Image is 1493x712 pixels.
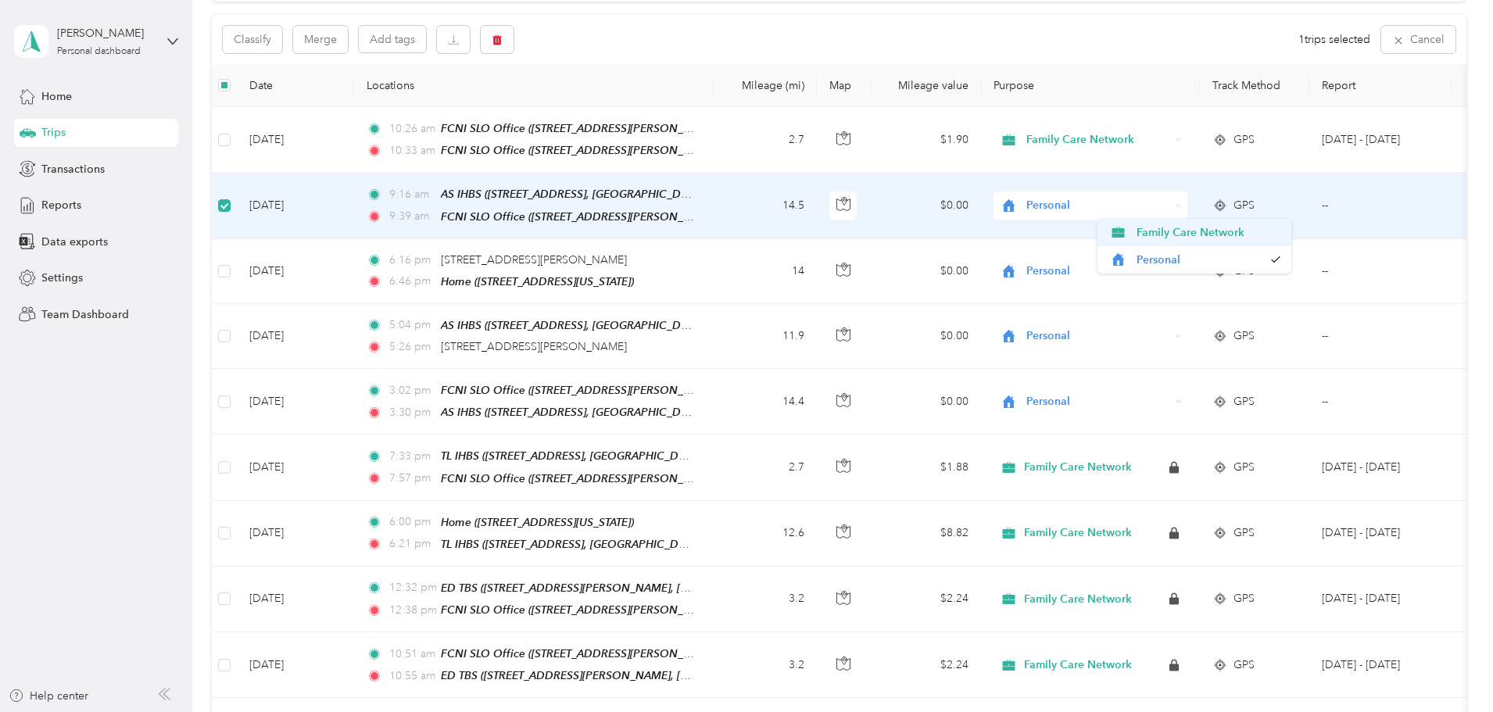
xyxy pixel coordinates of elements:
[57,25,155,41] div: [PERSON_NAME]
[237,632,354,698] td: [DATE]
[714,173,817,238] td: 14.5
[237,173,354,238] td: [DATE]
[714,567,817,632] td: 3.2
[441,188,854,201] span: AS IHBS ([STREET_ADDRESS], [GEOGRAPHIC_DATA][PERSON_NAME], [US_STATE])
[872,239,981,304] td: $0.00
[1309,107,1452,173] td: Sep 29 - Oct 12, 2025
[1309,369,1452,435] td: --
[389,602,434,619] span: 12:38 pm
[359,26,426,52] button: Add tags
[441,669,939,682] span: ED TBS ([STREET_ADDRESS][PERSON_NAME], [GEOGRAPHIC_DATA][PERSON_NAME], [US_STATE])
[389,120,434,138] span: 10:26 am
[1024,526,1132,540] span: Family Care Network
[714,632,817,698] td: 3.2
[981,64,1200,107] th: Purpose
[237,501,354,567] td: [DATE]
[1026,197,1169,214] span: Personal
[714,304,817,369] td: 11.9
[41,88,72,105] span: Home
[1309,632,1452,698] td: Sep 15 - 28, 2025
[389,579,434,596] span: 12:32 pm
[1026,327,1169,345] span: Personal
[1233,131,1255,148] span: GPS
[1026,131,1169,148] span: Family Care Network
[1233,327,1255,345] span: GPS
[1233,590,1255,607] span: GPS
[714,64,817,107] th: Mileage (mi)
[237,567,354,632] td: [DATE]
[389,535,434,553] span: 6:21 pm
[872,173,981,238] td: $0.00
[872,64,981,107] th: Mileage value
[441,581,939,595] span: ED TBS ([STREET_ADDRESS][PERSON_NAME], [GEOGRAPHIC_DATA][PERSON_NAME], [US_STATE])
[441,340,627,353] span: [STREET_ADDRESS][PERSON_NAME]
[1381,26,1455,53] button: Cancel
[714,435,817,500] td: 2.7
[389,646,434,663] span: 10:51 am
[223,26,282,53] button: Classify
[389,273,434,290] span: 6:46 pm
[441,538,852,551] span: TL IHBS ([STREET_ADDRESS], [GEOGRAPHIC_DATA][PERSON_NAME], [US_STATE])
[441,122,776,135] span: FCNI SLO Office ([STREET_ADDRESS][PERSON_NAME][US_STATE])
[714,107,817,173] td: 2.7
[1200,64,1309,107] th: Track Method
[1024,460,1132,474] span: Family Care Network
[389,470,434,487] span: 7:57 pm
[41,124,66,141] span: Trips
[57,47,141,56] div: Personal dashboard
[1137,252,1263,268] span: Personal
[1233,657,1255,674] span: GPS
[389,208,434,225] span: 9:39 am
[1309,239,1452,304] td: --
[389,513,434,531] span: 6:00 pm
[714,369,817,435] td: 14.4
[237,369,354,435] td: [DATE]
[817,64,872,107] th: Map
[872,435,981,500] td: $1.88
[41,306,129,323] span: Team Dashboard
[1233,197,1255,214] span: GPS
[41,197,81,213] span: Reports
[41,270,83,286] span: Settings
[441,472,776,485] span: FCNI SLO Office ([STREET_ADDRESS][PERSON_NAME][US_STATE])
[872,304,981,369] td: $0.00
[872,567,981,632] td: $2.24
[441,253,627,267] span: [STREET_ADDRESS][PERSON_NAME]
[1233,524,1255,542] span: GPS
[389,252,434,269] span: 6:16 pm
[9,688,88,704] button: Help center
[441,144,776,157] span: FCNI SLO Office ([STREET_ADDRESS][PERSON_NAME][US_STATE])
[872,632,981,698] td: $2.24
[1026,393,1169,410] span: Personal
[1024,592,1132,606] span: Family Care Network
[354,64,714,107] th: Locations
[1298,31,1370,48] span: 1 trips selected
[389,448,434,465] span: 7:33 pm
[41,234,108,250] span: Data exports
[389,142,434,159] span: 10:33 am
[714,239,817,304] td: 14
[714,501,817,567] td: 12.6
[389,382,434,399] span: 3:02 pm
[1024,658,1132,672] span: Family Care Network
[1309,501,1452,567] td: Sep 15 - 28, 2025
[441,210,776,224] span: FCNI SLO Office ([STREET_ADDRESS][PERSON_NAME][US_STATE])
[1309,435,1452,500] td: Sep 15 - 28, 2025
[293,26,348,53] button: Merge
[389,667,434,685] span: 10:55 am
[441,516,634,528] span: Home ([STREET_ADDRESS][US_STATE])
[1405,624,1493,712] iframe: Everlance-gr Chat Button Frame
[441,384,776,397] span: FCNI SLO Office ([STREET_ADDRESS][PERSON_NAME][US_STATE])
[1309,173,1452,238] td: --
[237,239,354,304] td: [DATE]
[1309,304,1452,369] td: --
[1309,64,1452,107] th: Report
[237,64,354,107] th: Date
[441,275,634,288] span: Home ([STREET_ADDRESS][US_STATE])
[441,319,854,332] span: AS IHBS ([STREET_ADDRESS], [GEOGRAPHIC_DATA][PERSON_NAME], [US_STATE])
[389,186,434,203] span: 9:16 am
[1233,393,1255,410] span: GPS
[237,304,354,369] td: [DATE]
[872,107,981,173] td: $1.90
